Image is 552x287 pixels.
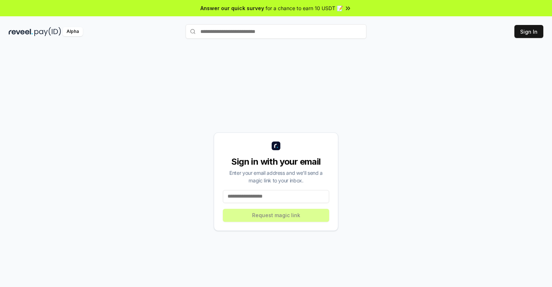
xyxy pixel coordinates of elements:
[223,156,329,168] div: Sign in with your email
[34,27,61,36] img: pay_id
[200,4,264,12] span: Answer our quick survey
[63,27,83,36] div: Alpha
[223,169,329,184] div: Enter your email address and we’ll send a magic link to your inbox.
[272,142,280,150] img: logo_small
[9,27,33,36] img: reveel_dark
[266,4,343,12] span: for a chance to earn 10 USDT 📝
[514,25,543,38] button: Sign In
